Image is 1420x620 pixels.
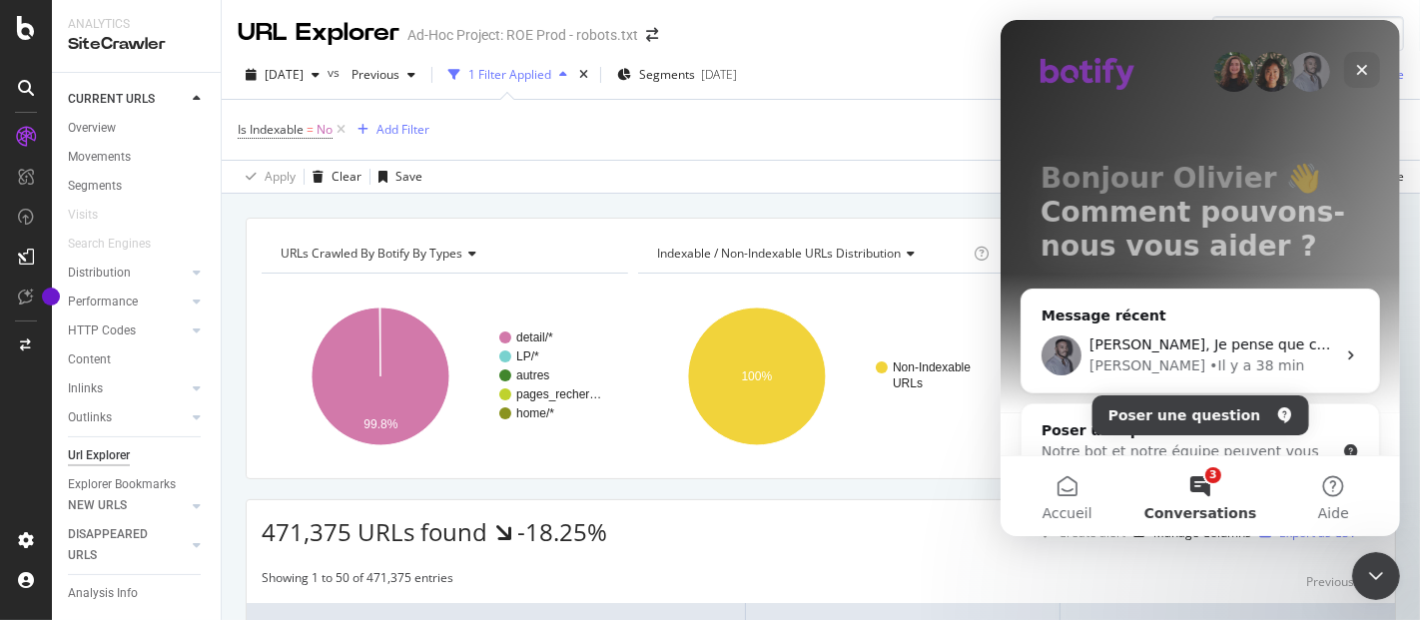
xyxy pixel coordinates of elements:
span: Aide [318,486,349,500]
span: vs [328,64,344,81]
button: Previous [1306,569,1354,593]
span: 471,375 URLs found [262,515,487,548]
div: times [575,65,592,85]
div: Fermer [344,32,379,68]
span: Segments [639,66,695,83]
button: Add Filter [350,118,429,142]
button: Segments[DATE] [609,59,745,91]
a: DISAPPEARED URLS [68,524,187,566]
a: CURRENT URLS [68,89,187,110]
span: Conversations [144,486,257,500]
div: NEW URLS [68,495,127,516]
div: -18.25% [517,515,607,549]
div: SiteCrawler [68,33,205,56]
div: DISAPPEARED URLS [68,524,169,566]
span: No [317,116,333,144]
span: Accueil [42,486,92,500]
a: Performance [68,292,187,312]
div: Segments [68,176,122,197]
a: Visits [68,205,118,226]
div: Movements [68,147,131,168]
text: autres [516,368,549,382]
span: 2025 Sep. 12th [265,66,304,83]
div: [PERSON_NAME] [89,335,205,356]
div: URL Explorer [238,16,399,50]
svg: A chart. [262,290,622,463]
button: Conversations [133,436,266,516]
a: Segments [68,176,207,197]
text: pages_recher… [516,387,601,401]
div: Overview [68,118,116,139]
div: Outlinks [68,407,112,428]
button: Clear [305,161,361,193]
div: Url Explorer [68,445,130,466]
span: = [307,121,314,138]
a: Overview [68,118,207,139]
div: Showing 1 to 50 of 471,375 entries [262,569,453,593]
a: Url Explorer [68,445,207,466]
div: Add Filter [376,121,429,138]
div: Explorer Bookmarks [68,474,176,495]
div: Save [395,168,422,185]
text: URLs [893,376,923,390]
svg: A chart. [638,290,999,463]
div: Performance [68,292,138,312]
button: 1 Filter Applied [440,59,575,91]
button: Previous [344,59,423,91]
text: detail/* [516,330,553,344]
div: 1 Filter Applied [468,66,551,83]
input: Find a URL [1212,16,1404,51]
span: Previous [344,66,399,83]
div: Inlinks [68,378,103,399]
iframe: Intercom live chat [1352,552,1400,600]
div: HTTP Codes [68,320,136,341]
div: Poser une questionNotre bot et notre équipe peuvent vous aider [20,383,379,480]
a: Content [68,349,207,370]
div: CURRENT URLS [68,89,155,110]
a: Distribution [68,263,187,284]
div: [DATE] [701,66,737,83]
div: • Il y a 38 min [209,335,304,356]
button: Save [370,161,422,193]
a: Analysis Info [68,583,207,604]
div: Distribution [68,263,131,284]
span: Indexable / Non-Indexable URLs distribution [657,245,901,262]
div: Clear [332,168,361,185]
text: 100% [741,369,772,383]
a: Movements [68,147,207,168]
div: Analytics [68,16,205,33]
div: Visits [68,205,98,226]
div: Previous [1306,573,1354,590]
a: Search Engines [68,234,171,255]
div: Content [68,349,111,370]
text: Non-Indexable [893,360,971,374]
h4: Indexable / Non-Indexable URLs Distribution [653,238,971,270]
div: Poser une question [41,400,335,421]
button: [DATE] [238,59,328,91]
a: Inlinks [68,378,187,399]
div: Notre bot et notre équipe peuvent vous aider [41,421,335,463]
button: Poser une question [92,375,309,415]
a: NEW URLS [68,495,187,516]
div: Ad-Hoc Project: ROE Prod - robots.txt [407,25,638,45]
div: Tooltip anchor [42,288,60,306]
span: Is Indexable [238,121,304,138]
div: Apply [265,168,296,185]
text: 99.8% [363,418,397,432]
div: arrow-right-arrow-left [646,28,658,42]
a: HTTP Codes [68,320,187,341]
a: Explorer Bookmarks [68,474,207,495]
div: Search Engines [68,234,151,255]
